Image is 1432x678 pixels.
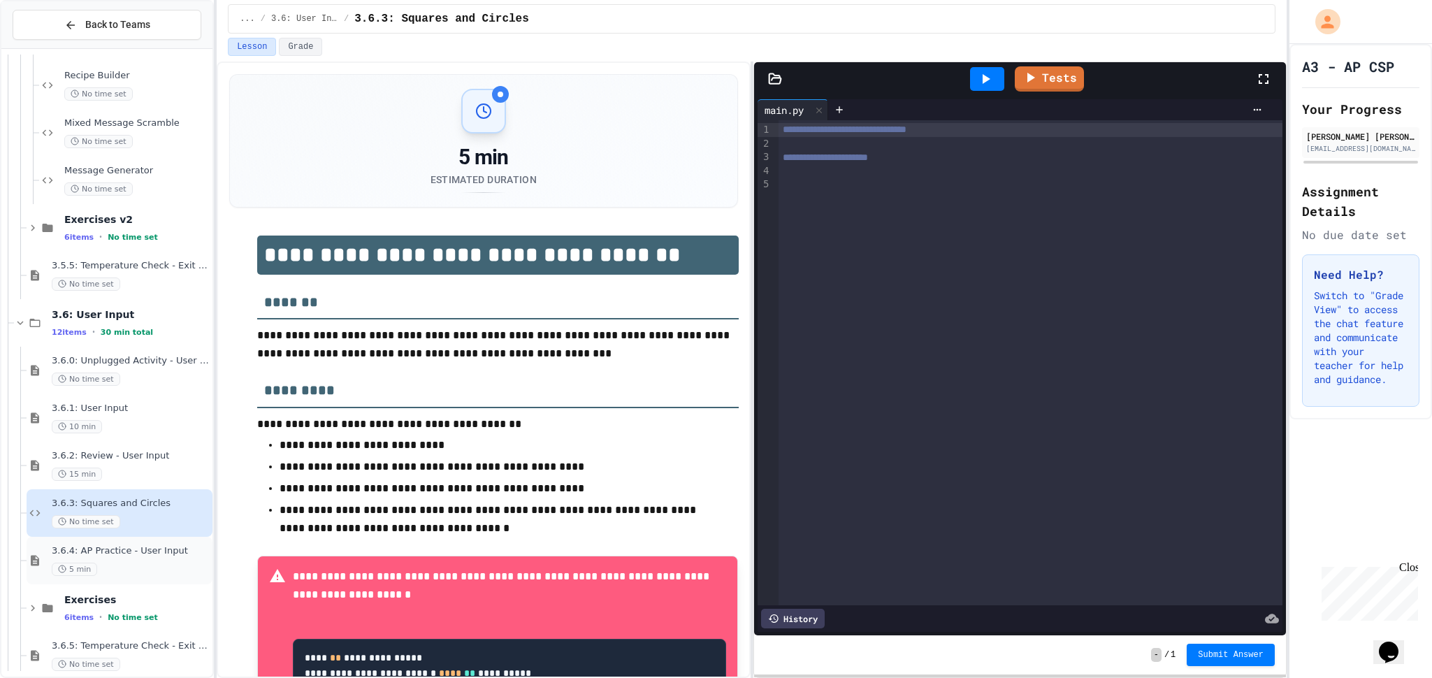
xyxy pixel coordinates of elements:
[1171,649,1176,661] span: 1
[1164,649,1169,661] span: /
[1306,143,1415,154] div: [EMAIL_ADDRESS][DOMAIN_NAME]
[52,328,87,337] span: 12 items
[758,123,772,137] div: 1
[1187,644,1275,666] button: Submit Answer
[108,233,158,242] span: No time set
[52,420,102,433] span: 10 min
[64,87,133,101] span: No time set
[1314,289,1408,387] p: Switch to "Grade View" to access the chat feature and communicate with your teacher for help and ...
[758,99,828,120] div: main.py
[52,640,210,652] span: 3.6.5: Temperature Check - Exit Ticket
[228,38,276,56] button: Lesson
[1302,226,1419,243] div: No due date set
[1302,182,1419,221] h2: Assignment Details
[92,326,95,338] span: •
[1316,561,1418,621] iframe: chat widget
[64,182,133,196] span: No time set
[64,135,133,148] span: No time set
[13,10,201,40] button: Back to Teams
[1301,6,1344,38] div: My Account
[64,613,94,622] span: 6 items
[64,593,210,606] span: Exercises
[761,609,825,628] div: History
[64,233,94,242] span: 6 items
[52,545,210,557] span: 3.6.4: AP Practice - User Input
[758,150,772,164] div: 3
[1198,649,1264,661] span: Submit Answer
[758,103,811,117] div: main.py
[52,277,120,291] span: No time set
[64,165,210,177] span: Message Generator
[52,373,120,386] span: No time set
[52,515,120,528] span: No time set
[271,13,338,24] span: 3.6: User Input
[52,355,210,367] span: 3.6.0: Unplugged Activity - User Input
[758,164,772,178] div: 4
[52,403,210,414] span: 3.6.1: User Input
[279,38,322,56] button: Grade
[101,328,153,337] span: 30 min total
[1314,266,1408,283] h3: Need Help?
[1373,622,1418,664] iframe: chat widget
[99,612,102,623] span: •
[344,13,349,24] span: /
[52,563,97,576] span: 5 min
[1306,130,1415,143] div: [PERSON_NAME] [PERSON_NAME]
[1302,57,1394,76] h1: A3 - AP CSP
[431,145,537,170] div: 5 min
[52,308,210,321] span: 3.6: User Input
[240,13,255,24] span: ...
[99,231,102,243] span: •
[52,658,120,671] span: No time set
[6,6,96,89] div: Chat with us now!Close
[64,70,210,82] span: Recipe Builder
[261,13,266,24] span: /
[758,178,772,192] div: 5
[758,137,772,151] div: 2
[52,260,210,272] span: 3.5.5: Temperature Check - Exit Ticket
[52,498,210,510] span: 3.6.3: Squares and Circles
[64,213,210,226] span: Exercises v2
[52,450,210,462] span: 3.6.2: Review - User Input
[1015,66,1084,92] a: Tests
[1151,648,1162,662] span: -
[354,10,529,27] span: 3.6.3: Squares and Circles
[1302,99,1419,119] h2: Your Progress
[52,468,102,481] span: 15 min
[64,117,210,129] span: Mixed Message Scramble
[108,613,158,622] span: No time set
[431,173,537,187] div: Estimated Duration
[85,17,150,32] span: Back to Teams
